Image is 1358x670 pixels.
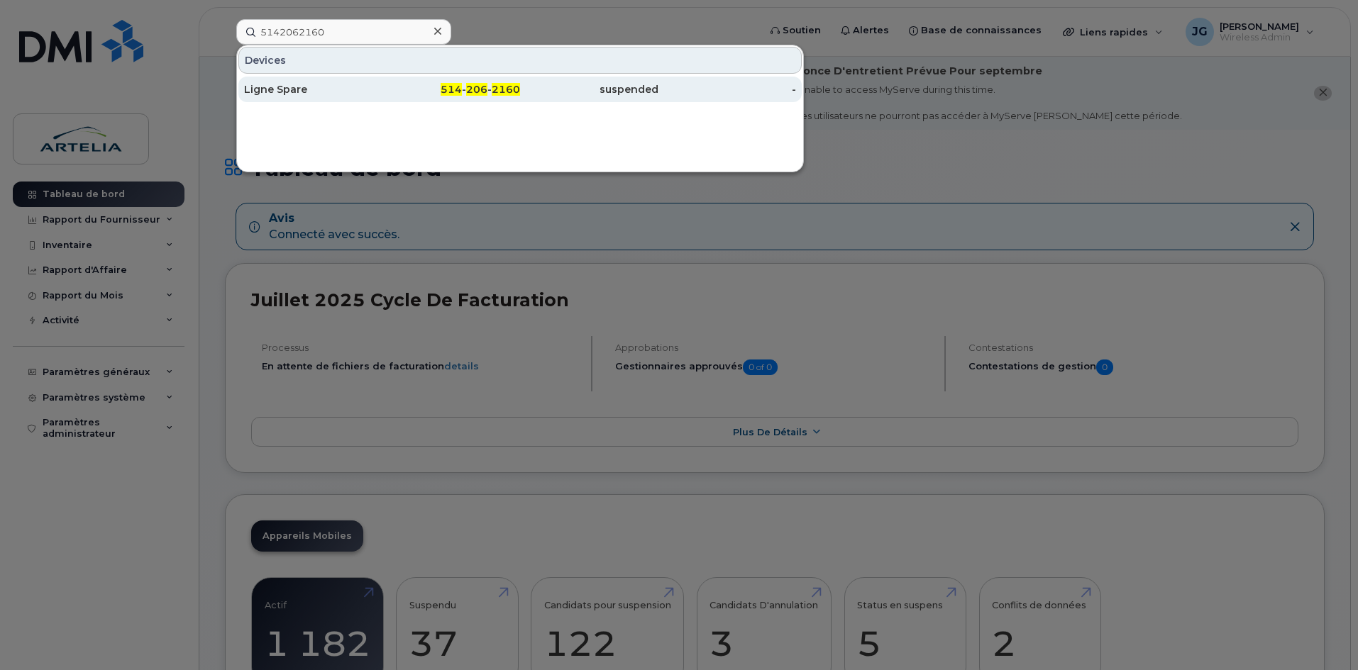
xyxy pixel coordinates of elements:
[238,77,802,102] a: Ligne Spare514-206-2160suspended-
[238,47,802,74] div: Devices
[382,82,521,96] div: - -
[441,83,462,96] span: 514
[466,83,487,96] span: 206
[244,82,382,96] div: Ligne Spare
[492,83,520,96] span: 2160
[658,82,797,96] div: -
[520,82,658,96] div: suspended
